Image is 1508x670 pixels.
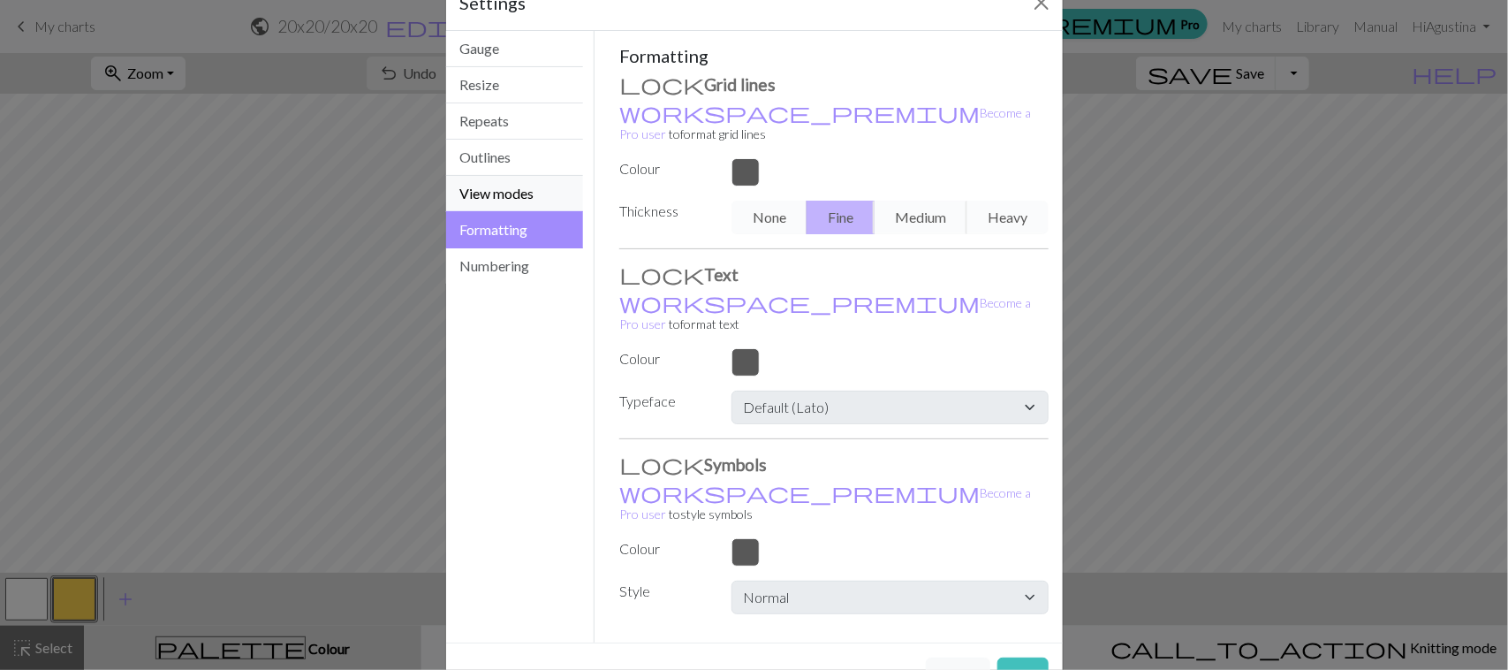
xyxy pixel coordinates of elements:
h3: Symbols [619,453,1049,475]
span: workspace_premium [619,480,980,505]
button: Gauge [446,31,584,67]
label: Typeface [609,391,721,417]
a: Become a Pro user [619,295,1031,331]
button: Formatting [446,211,584,248]
h5: Formatting [619,45,1049,66]
small: to format text [619,295,1031,331]
small: to style symbols [619,485,1031,522]
small: to format grid lines [619,105,1031,141]
a: Become a Pro user [619,485,1031,522]
h3: Text [619,263,1049,285]
label: Colour [609,158,721,179]
span: workspace_premium [619,100,980,125]
span: workspace_premium [619,290,980,315]
label: Colour [609,348,721,369]
label: Colour [609,538,721,560]
button: Outlines [446,140,584,176]
button: Repeats [446,103,584,140]
label: Thickness [609,201,721,227]
button: Numbering [446,248,584,284]
button: View modes [446,176,584,212]
h3: Grid lines [619,73,1049,95]
label: Style [609,581,721,607]
a: Become a Pro user [619,105,1031,141]
button: Resize [446,67,584,103]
